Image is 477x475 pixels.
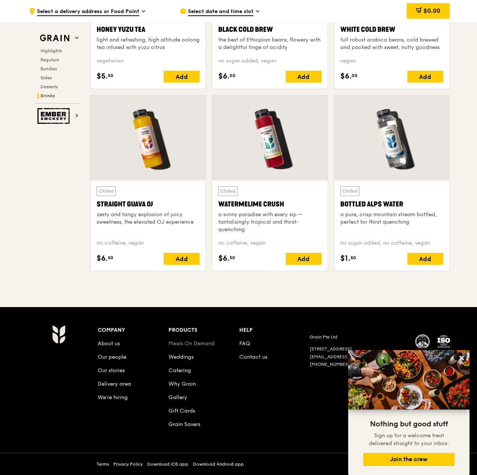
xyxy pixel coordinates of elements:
[352,73,358,79] span: 00
[108,73,113,79] span: 50
[52,325,65,344] img: Grain
[97,239,200,247] div: no caffeine, vegan
[40,75,52,80] span: Sides
[40,48,62,53] span: Highlights
[340,186,359,196] div: Chilled
[40,84,58,89] span: Desserts
[286,71,322,83] div: Add
[168,325,239,335] div: Products
[239,325,310,335] div: Help
[218,71,230,82] span: $6.
[239,340,250,347] a: FAQ
[188,8,253,16] span: Select date and time slot
[97,186,116,196] div: Chilled
[97,461,109,467] a: Terms
[340,199,443,209] div: Bottled Alps Water
[310,362,350,367] a: [PHONE_NUMBER]
[97,36,200,51] div: light and refreshing, high altitude oolong tea infused with yuzu citrus
[97,211,200,226] div: zesty and tangy explosion of juicy sweetness, the elevated OJ experience
[98,394,128,401] a: We’re hiring
[340,71,352,82] span: $6.
[147,461,188,467] a: Download iOS app
[310,354,387,359] a: [EMAIL_ADDRESS][DOMAIN_NAME]
[340,253,350,264] span: $1.
[164,253,200,265] div: Add
[340,211,443,226] div: a pure, crisp mountain stream bottled, perfect for thirst quenching
[193,461,244,467] a: Download Android app
[407,71,443,83] div: Add
[310,346,406,352] div: [STREET_ADDRESS]
[363,453,455,466] button: Join the crew
[218,36,321,51] div: the best of Ethiopian beans, flowery with a delightful tinge of acidity
[37,108,72,124] img: Ember Smokery web logo
[164,71,200,83] div: Add
[340,239,443,247] div: no sugar added, no caffeine, vegan
[230,73,236,79] span: 00
[230,255,235,261] span: 50
[97,24,200,35] div: Honey Yuzu Tea
[369,432,449,447] span: Sign up for a welcome treat delivered straight to your inbox.
[168,340,215,347] a: Meals On Demand
[310,334,406,340] div: Grain Pte Ltd
[98,367,125,374] a: Our stories
[415,334,430,349] img: MUIS Halal Certified
[97,199,200,209] div: Straight Guava OJ
[40,57,59,62] span: Regulars
[340,36,443,51] div: full robust arabica beans, cold brewed and packed with sweet, nutty goodness
[168,394,187,401] a: Gallery
[168,354,194,360] a: Weddings
[286,253,322,265] div: Add
[407,253,443,265] div: Add
[40,66,57,71] span: Bundles
[218,57,321,65] div: no sugar added, vegan
[37,8,139,16] span: Select a delivery address or Food Point
[340,24,443,35] div: White Cold Brew
[168,381,196,387] a: Why Grain
[97,57,200,65] div: vegetarian
[456,352,468,364] button: Close
[218,199,321,209] div: Watermelime Crush
[98,354,126,360] a: Our people
[98,381,131,387] a: Delivery area
[168,421,200,427] a: Grain Savers
[348,350,470,410] img: DSC07876-Edit02-Large.jpeg
[239,354,267,360] a: Contact us
[108,255,113,261] span: 50
[98,340,120,347] a: About us
[37,31,72,45] img: Grain web logo
[97,71,108,82] span: $5.
[97,253,108,264] span: $6.
[423,7,440,14] span: $0.00
[218,253,230,264] span: $6.
[218,186,237,196] div: Chilled
[113,461,143,467] a: Privacy Policy
[168,408,195,414] a: Gift Cards
[218,24,321,35] div: Black Cold Brew
[40,93,55,98] span: Drinks
[340,57,443,65] div: vegan
[218,239,321,247] div: no caffeine, vegan
[168,367,191,374] a: Catering
[350,255,356,261] span: 50
[436,334,451,349] img: ISO Certified
[218,211,321,233] div: a sunny paradise with every sip – tantalisingly tropical and thirst-quenching
[98,325,168,335] div: Company
[370,420,448,429] span: Nothing but good stuff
